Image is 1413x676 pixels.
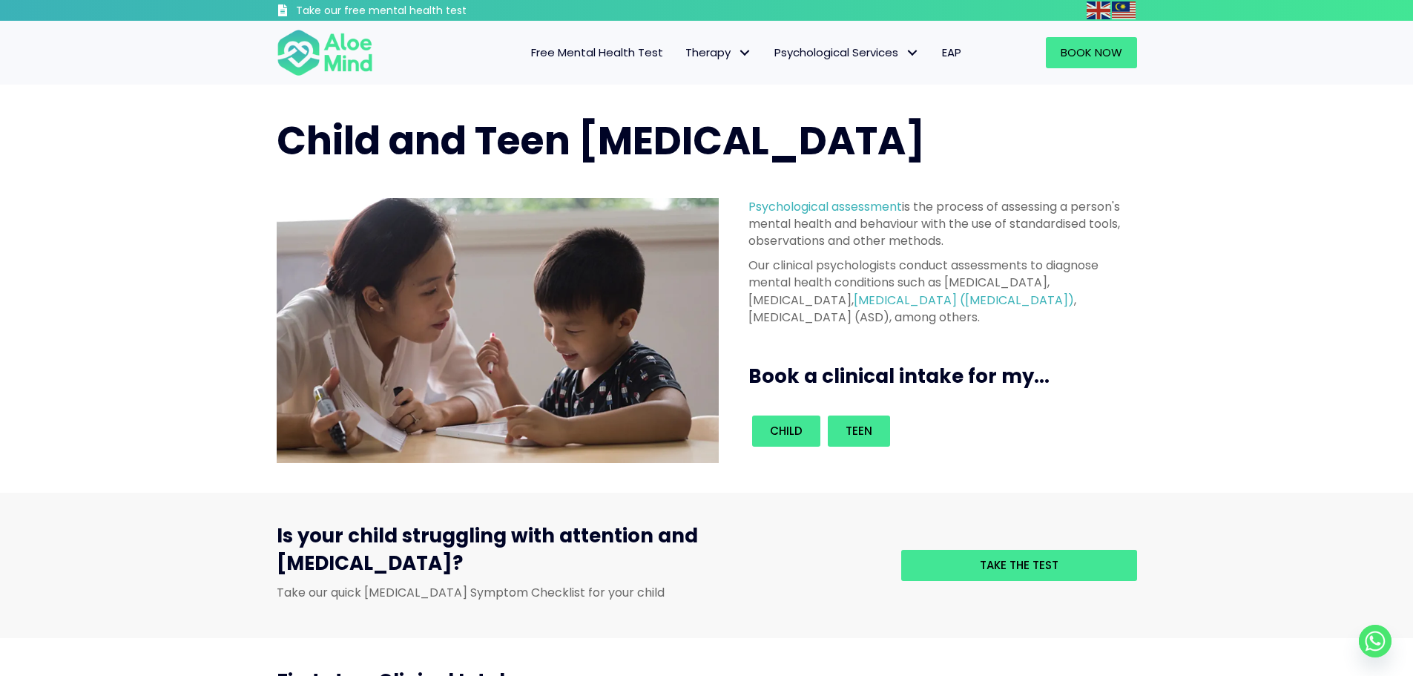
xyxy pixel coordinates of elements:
[828,416,890,447] a: Teen
[748,198,1128,250] p: is the process of assessing a person's mental health and behaviour with the use of standardised t...
[277,198,719,464] img: Aloe Mind Malaysia | Mental Healthcare Services in Malaysia and Singapore
[846,423,872,439] span: Teen
[1359,625,1391,657] a: Whatsapp
[277,584,879,601] p: Take our quick [MEDICAL_DATA] Symptom Checklist for your child
[1087,1,1112,19] a: English
[1112,1,1137,19] a: Malay
[752,416,820,447] a: Child
[748,198,902,215] a: Psychological assessment
[901,550,1137,581] a: Take the test
[748,363,1143,390] h3: Book a clinical intake for my...
[1061,45,1122,60] span: Book Now
[734,42,756,64] span: Therapy: submenu
[296,4,546,19] h3: Take our free mental health test
[685,45,752,60] span: Therapy
[770,423,803,439] span: Child
[277,114,925,168] span: Child and Teen [MEDICAL_DATA]
[763,37,931,68] a: Psychological ServicesPsychological Services: submenu
[674,37,763,68] a: TherapyTherapy: submenu
[277,28,373,77] img: Aloe mind Logo
[277,522,879,584] h3: Is your child struggling with attention and [MEDICAL_DATA]?
[277,4,546,21] a: Take our free mental health test
[520,37,674,68] a: Free Mental Health Test
[748,257,1128,326] p: Our clinical psychologists conduct assessments to diagnose mental health conditions such as [MEDI...
[1046,37,1137,68] a: Book Now
[748,412,1128,450] div: Book an intake for my...
[1112,1,1136,19] img: ms
[902,42,923,64] span: Psychological Services: submenu
[1087,1,1110,19] img: en
[392,37,972,68] nav: Menu
[774,45,920,60] span: Psychological Services
[854,292,1074,309] a: [MEDICAL_DATA] ([MEDICAL_DATA])
[980,557,1058,573] span: Take the test
[531,45,663,60] span: Free Mental Health Test
[942,45,961,60] span: EAP
[931,37,972,68] a: EAP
